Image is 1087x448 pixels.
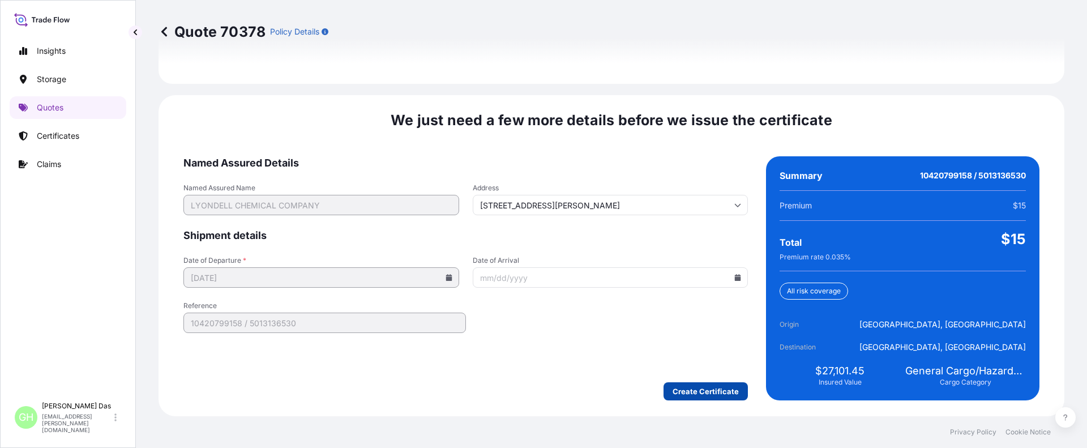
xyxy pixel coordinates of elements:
[780,253,851,262] span: Premium rate 0.035 %
[391,111,832,129] span: We just need a few more details before we issue the certificate
[10,68,126,91] a: Storage
[859,319,1026,330] span: [GEOGRAPHIC_DATA], [GEOGRAPHIC_DATA]
[905,364,1026,378] span: General Cargo/Hazardous Material
[159,23,266,41] p: Quote 70378
[664,382,748,400] button: Create Certificate
[183,267,459,288] input: mm/dd/yyyy
[473,184,748,193] span: Address
[10,125,126,147] a: Certificates
[183,229,748,242] span: Shipment details
[780,170,823,181] span: Summary
[10,96,126,119] a: Quotes
[183,184,459,193] span: Named Assured Name
[42,402,112,411] p: [PERSON_NAME] Das
[10,40,126,62] a: Insights
[780,283,848,300] div: All risk coverage
[37,102,63,113] p: Quotes
[183,156,748,170] span: Named Assured Details
[780,342,843,353] span: Destination
[920,170,1026,181] span: 10420799158 / 5013136530
[1013,200,1026,211] span: $15
[473,195,748,215] input: Cargo owner address
[1001,230,1026,248] span: $15
[10,153,126,176] a: Claims
[673,386,739,397] p: Create Certificate
[780,237,802,248] span: Total
[950,428,996,437] a: Privacy Policy
[37,159,61,170] p: Claims
[1005,428,1051,437] a: Cookie Notice
[780,200,812,211] span: Premium
[183,256,459,265] span: Date of Departure
[940,378,991,387] span: Cargo Category
[42,413,112,433] p: [EMAIL_ADDRESS][PERSON_NAME][DOMAIN_NAME]
[183,301,466,310] span: Reference
[19,412,33,423] span: GH
[37,130,79,142] p: Certificates
[183,313,466,333] input: Your internal reference
[473,256,748,265] span: Date of Arrival
[815,364,865,378] span: $27,101.45
[473,267,748,288] input: mm/dd/yyyy
[819,378,862,387] span: Insured Value
[37,45,66,57] p: Insights
[37,74,66,85] p: Storage
[780,319,843,330] span: Origin
[270,26,319,37] p: Policy Details
[859,342,1026,353] span: [GEOGRAPHIC_DATA], [GEOGRAPHIC_DATA]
